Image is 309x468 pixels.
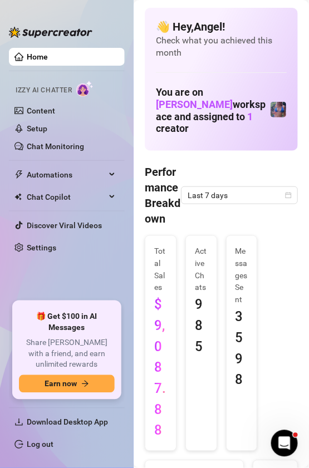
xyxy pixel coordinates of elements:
[156,19,287,35] h4: 👋 Hey, Angel !
[19,338,115,371] span: Share [PERSON_NAME] with a friend, and earn unlimited rewards
[19,375,115,393] button: Earn nowarrow-right
[156,86,270,135] h1: You are on workspace and assigned to creator
[27,221,102,230] a: Discover Viral Videos
[14,418,23,427] span: download
[236,307,248,391] span: 3598
[19,312,115,333] span: 🎁 Get $100 in AI Messages
[14,170,23,179] span: thunderbolt
[271,102,286,117] img: Jaylie
[27,142,84,151] a: Chat Monitoring
[236,245,248,306] span: Messages Sent
[81,380,89,388] span: arrow-right
[154,295,167,442] span: $9,087.88
[247,111,253,122] span: 1
[27,124,47,133] a: Setup
[16,85,72,96] span: Izzy AI Chatter
[27,52,48,61] a: Home
[271,430,298,457] iframe: Intercom live chat
[156,98,233,110] span: [PERSON_NAME]
[27,440,53,449] a: Log out
[195,295,208,358] span: 985
[188,187,291,204] span: Last 7 days
[45,380,77,388] span: Earn now
[27,418,108,427] span: Download Desktop App
[9,27,92,38] img: logo-BBDzfeDw.svg
[285,192,292,199] span: calendar
[27,166,106,184] span: Automations
[145,164,181,226] h4: Performance Breakdown
[27,188,106,206] span: Chat Copilot
[156,35,287,59] span: Check what you achieved this month
[27,106,55,115] a: Content
[154,245,167,294] span: Total Sales
[27,243,56,252] a: Settings
[76,81,94,97] img: AI Chatter
[195,245,208,294] span: Active Chats
[14,193,22,201] img: Chat Copilot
